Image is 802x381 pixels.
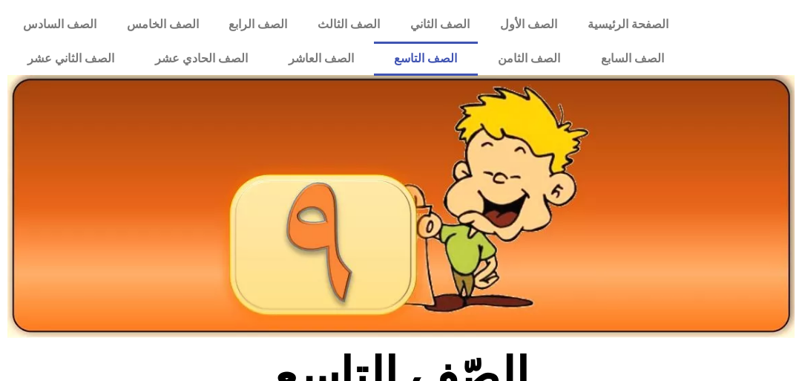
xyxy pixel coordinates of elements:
[374,42,478,76] a: الصف التاسع
[395,7,485,42] a: الصف الثاني
[7,42,135,76] a: الصف الثاني عشر
[478,42,581,76] a: الصف الثامن
[580,42,684,76] a: الصف السابع
[268,42,374,76] a: الصف العاشر
[214,7,303,42] a: الصف الرابع
[135,42,269,76] a: الصف الحادي عشر
[485,7,573,42] a: الصف الأول
[7,7,111,42] a: الصف السادس
[573,7,684,42] a: الصفحة الرئيسية
[111,7,214,42] a: الصف الخامس
[303,7,395,42] a: الصف الثالث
